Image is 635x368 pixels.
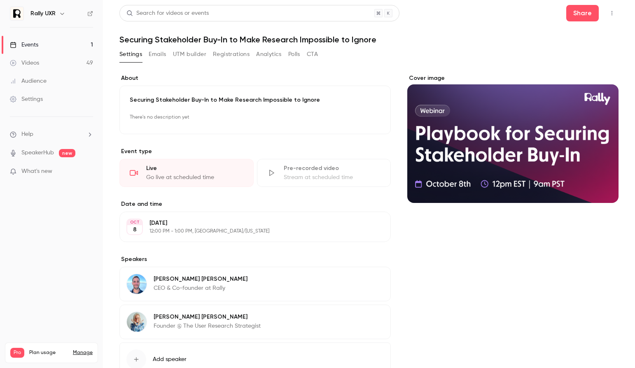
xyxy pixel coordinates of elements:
p: 8 [133,226,137,234]
div: Search for videos or events [126,9,209,18]
div: Live [146,164,243,172]
iframe: Noticeable Trigger [83,168,93,175]
div: Audience [10,77,47,85]
label: Speakers [119,255,391,263]
div: Oren Friedman[PERSON_NAME] [PERSON_NAME]CEO & Co-founder at Rally [119,267,391,301]
div: Go live at scheduled time [146,173,243,182]
button: Settings [119,48,142,61]
p: [PERSON_NAME] [PERSON_NAME] [154,313,261,321]
p: [DATE] [149,219,347,227]
button: Registrations [213,48,250,61]
section: Cover image [407,74,619,203]
label: Cover image [407,74,619,82]
p: CEO & Co-founder at Rally [154,284,247,292]
span: new [59,149,75,157]
button: Analytics [256,48,282,61]
p: Securing Stakeholder Buy-In to Make Research Impossible to Ignore [130,96,381,104]
a: Manage [73,349,93,356]
h6: Rally UXR [30,9,56,18]
p: Event type [119,147,391,156]
div: Videos [10,59,39,67]
button: UTM builder [173,48,206,61]
a: SpeakerHub [21,149,54,157]
img: Nikki Anderson [127,312,147,332]
img: Rally UXR [10,7,23,20]
div: OCT [127,219,142,225]
li: help-dropdown-opener [10,130,93,139]
p: [PERSON_NAME] [PERSON_NAME] [154,275,247,283]
div: LiveGo live at scheduled time [119,159,254,187]
div: Nikki Anderson[PERSON_NAME] [PERSON_NAME]Founder @ The User Research Strategist [119,305,391,339]
button: Polls [288,48,300,61]
h1: Securing Stakeholder Buy-In to Make Research Impossible to Ignore [119,35,619,44]
span: Add speaker [153,355,187,363]
button: Share [566,5,599,21]
div: Pre-recorded video [284,164,381,172]
span: Help [21,130,33,139]
div: Settings [10,95,43,103]
div: Pre-recorded videoStream at scheduled time [257,159,391,187]
p: Founder @ The User Research Strategist [154,322,261,330]
span: Pro [10,348,24,358]
button: Emails [149,48,166,61]
span: Plan usage [29,349,68,356]
p: 12:00 PM - 1:00 PM, [GEOGRAPHIC_DATA]/[US_STATE] [149,228,347,235]
button: CTA [307,48,318,61]
span: What's new [21,167,52,176]
p: There's no description yet [130,111,381,124]
label: About [119,74,391,82]
div: Stream at scheduled time [284,173,381,182]
div: Events [10,41,38,49]
img: Oren Friedman [127,274,147,294]
label: Date and time [119,200,391,208]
